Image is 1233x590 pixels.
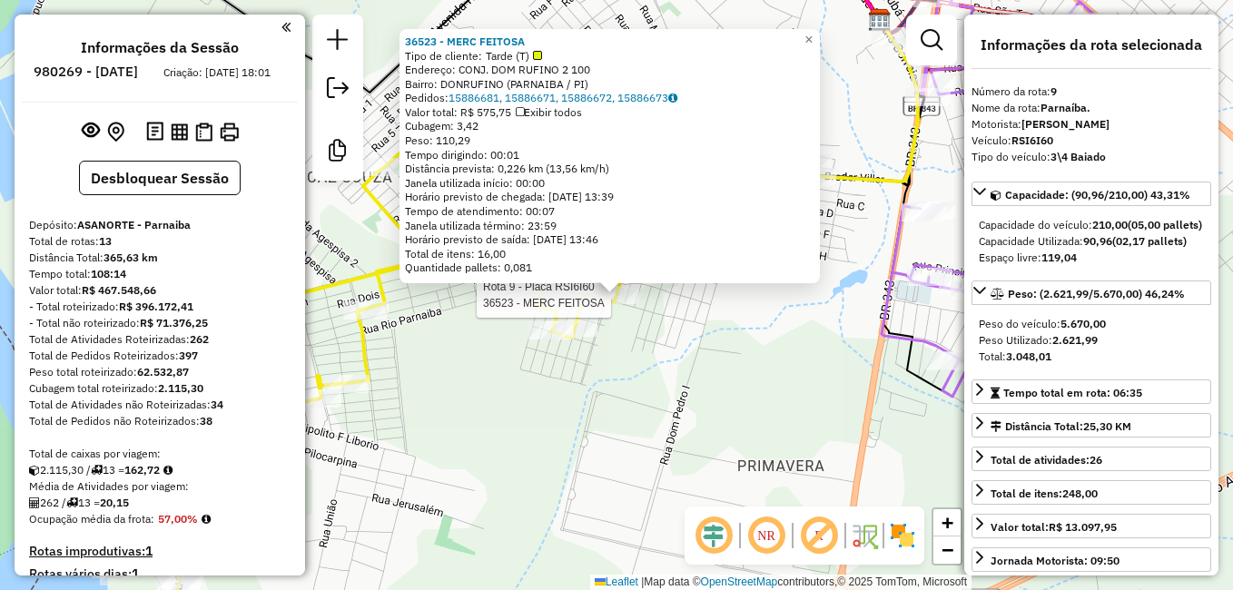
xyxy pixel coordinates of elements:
strong: 1 [145,543,153,559]
strong: 119,04 [1041,251,1077,264]
strong: Parnaíba. [1041,101,1090,114]
span: Ocultar deslocamento [692,514,735,557]
span: Exibir todos [516,105,582,119]
div: Horário previsto de chegada: [DATE] 13:39 [405,190,814,204]
button: Logs desbloquear sessão [143,118,167,146]
span: + [942,511,953,534]
div: Total: [979,349,1204,365]
strong: 57,00% [158,512,198,526]
strong: 3\4 Baiado [1051,150,1106,163]
div: Bairro: DONRUFINO (PARNAIBA / PI) [405,77,814,92]
button: Visualizar Romaneio [192,119,216,145]
strong: 248,00 [1062,487,1098,500]
div: Valor total: [29,282,291,299]
strong: R$ 71.376,25 [140,316,208,329]
strong: 13 [99,234,112,248]
strong: 36523 - MERC FEITOSA [405,34,525,48]
div: Média de Atividades por viagem: [29,478,291,495]
i: Total de rotas [91,465,103,476]
div: Motorista: [972,116,1211,133]
div: Janela utilizada término: 23:59 [405,219,814,233]
h6: 980269 - [DATE] [34,64,138,80]
h4: Rotas vários dias: [29,566,291,582]
button: Imprimir Rotas [216,119,242,145]
div: Veículo: [972,133,1211,149]
span: Total de atividades: [991,453,1102,467]
div: Tipo de cliente: [405,49,814,64]
strong: 38 [200,414,212,428]
a: Capacidade: (90,96/210,00) 43,31% [972,182,1211,206]
div: Valor total: [991,519,1117,536]
div: Peso: (2.621,99/5.670,00) 46,24% [972,309,1211,372]
i: Meta Caixas/viagem: 1,00 Diferença: 161,72 [163,465,173,476]
strong: 34 [211,398,223,411]
img: ASANORTE - Parnaiba [868,8,892,32]
div: Total de rotas: [29,233,291,250]
div: Peso Utilizado: [979,332,1204,349]
i: Total de rotas [66,497,78,508]
div: Total de itens: 16,00 [405,247,814,261]
strong: 210,00 [1092,218,1128,231]
strong: 20,15 [100,496,129,509]
i: Total de Atividades [29,497,40,508]
div: Peso total roteirizado: [29,364,291,380]
div: - Total roteirizado: [29,299,291,315]
a: Exportar sessão [320,70,356,111]
div: Capacidade do veículo: [979,217,1204,233]
div: Map data © contributors,© 2025 TomTom, Microsoft [590,575,972,590]
strong: 5.670,00 [1060,317,1106,330]
strong: 162,72 [124,463,160,477]
span: Ocultar NR [745,514,788,557]
div: Espaço livre: [979,250,1204,266]
strong: 90,96 [1083,234,1112,248]
span: Ocupação média da frota: [29,512,154,526]
div: 262 / 13 = [29,495,291,511]
a: Total de itens:248,00 [972,480,1211,505]
strong: 2.621,99 [1052,333,1098,347]
div: Total de itens: [991,486,1098,502]
a: Zoom in [933,509,961,536]
strong: 2.115,30 [158,381,203,395]
a: 15886681, 15886671, 15886672, 15886673 [449,91,677,104]
div: Criação: [DATE] 18:01 [156,64,278,81]
a: Peso: (2.621,99/5.670,00) 46,24% [972,280,1211,305]
div: Pedidos: [405,91,814,105]
div: Cubagem: 3,42 [405,119,814,133]
div: Depósito: [29,217,291,233]
strong: R$ 13.097,95 [1049,520,1117,534]
button: Exibir sessão original [78,117,104,146]
span: Tempo total em rota: 06:35 [1003,386,1142,399]
a: Clique aqui para minimizar o painel [281,16,291,37]
strong: 26 [1090,453,1102,467]
div: Distância prevista: 0,226 km (13,56 km/h) [405,162,814,176]
a: Jornada Motorista: 09:50 [972,547,1211,572]
a: Zoom out [933,536,961,564]
div: Total de caixas por viagem: [29,446,291,462]
strong: 397 [179,349,198,362]
strong: 3.048,01 [1006,349,1051,363]
div: Cubagem total roteirizado: [29,380,291,397]
div: Nome da rota: [972,100,1211,116]
span: | [641,575,644,588]
div: Janela utilizada início: 00:00 [405,176,814,191]
a: Tempo total em rota: 06:35 [972,379,1211,404]
h4: Rotas improdutivas: [29,544,291,559]
strong: [PERSON_NAME] [1021,117,1110,131]
div: Capacidade Utilizada: [979,233,1204,250]
div: Total de Atividades Roteirizadas: [29,331,291,348]
span: Peso do veículo: [979,317,1106,330]
strong: R$ 467.548,66 [82,283,156,297]
a: Leaflet [595,575,638,588]
a: Close popup [798,29,820,51]
strong: (02,17 pallets) [1112,234,1187,248]
strong: (05,00 pallets) [1128,218,1202,231]
strong: ASANORTE - Parnaiba [77,218,191,231]
h4: Informações da rota selecionada [972,36,1211,54]
button: Desbloquear Sessão [79,161,241,195]
h4: Informações da Sessão [81,39,239,56]
strong: 365,63 km [104,251,158,264]
img: Fluxo de ruas [850,521,879,550]
div: Valor total: R$ 575,75 [405,105,814,120]
div: Tipo do veículo: [972,149,1211,165]
div: Distância Total: [29,250,291,266]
